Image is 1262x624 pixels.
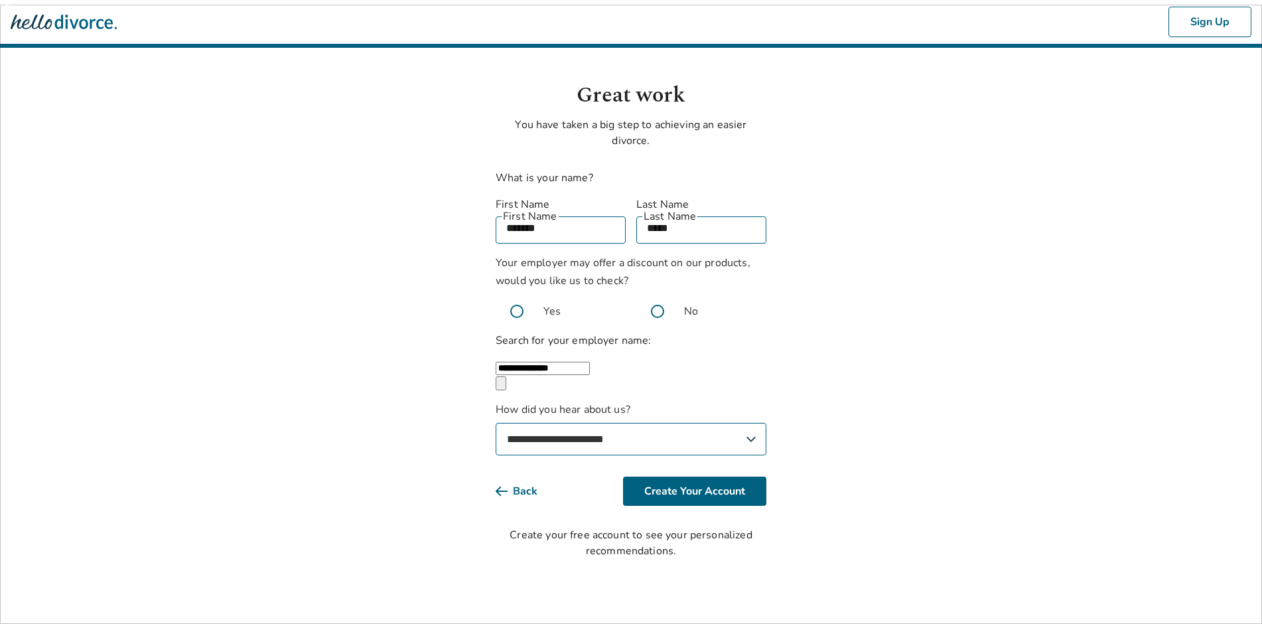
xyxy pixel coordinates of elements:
[496,256,750,288] span: Your employer may offer a discount on our products, would you like us to check?
[496,423,766,455] select: How did you hear about us?
[496,117,766,149] p: You have taken a big step to achieving an easier divorce.
[1168,7,1251,37] button: Sign Up
[636,196,766,212] label: Last Name
[496,171,593,185] label: What is your name?
[496,80,766,112] h1: Great work
[1196,560,1262,624] iframe: Chat Widget
[543,303,561,319] span: Yes
[496,333,652,348] label: Search for your employer name:
[684,303,698,319] span: No
[623,477,766,506] button: Create Your Account
[496,477,559,506] button: Back
[11,9,117,35] img: Hello Divorce Logo
[496,527,766,559] div: Create your free account to see your personalized recommendations.
[496,402,766,455] label: How did you hear about us?
[496,376,506,390] button: Clear
[496,196,626,212] label: First Name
